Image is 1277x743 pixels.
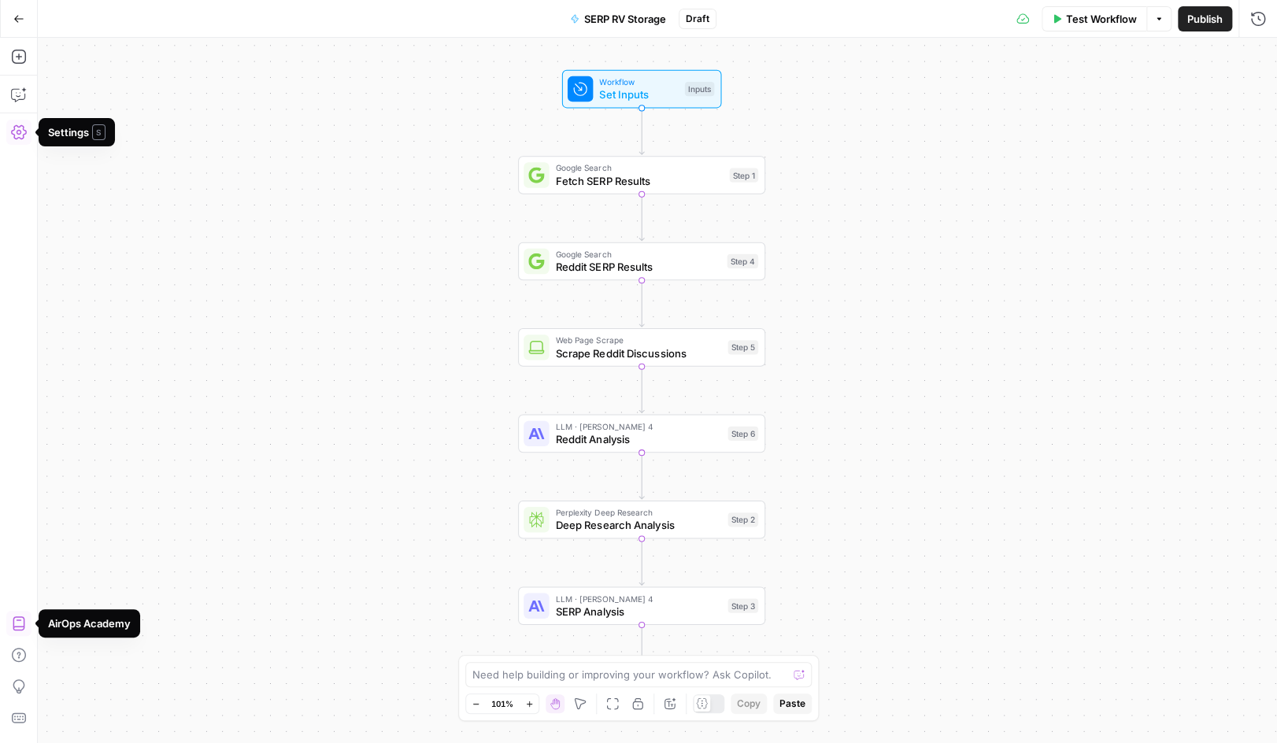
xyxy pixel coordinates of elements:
div: LLM · [PERSON_NAME] 4Reddit AnalysisStep 6 [518,414,765,453]
g: Edge from start to step_1 [639,108,644,154]
div: Perplexity Deep ResearchDeep Research AnalysisStep 2 [518,501,765,539]
g: Edge from step_6 to step_2 [639,453,644,499]
div: Step 1 [729,168,757,182]
span: Reddit SERP Results [556,259,721,275]
span: Google Search [556,161,724,174]
span: Reddit Analysis [556,431,722,447]
div: Google SearchFetch SERP ResultsStep 1 [518,156,765,194]
button: Publish [1178,6,1232,31]
div: LLM · [PERSON_NAME] 4SERP AnalysisStep 3 [518,586,765,625]
g: Edge from step_2 to step_3 [639,538,644,585]
span: SERP RV Storage [584,11,666,27]
g: Edge from step_3 to end [639,624,644,671]
div: Step 6 [727,427,757,441]
span: 101% [491,697,513,710]
span: Workflow [599,76,678,88]
div: Web Page ScrapeScrape Reddit DiscussionsStep 5 [518,328,765,367]
span: Scrape Reddit Discussions [556,345,722,360]
button: Test Workflow [1042,6,1146,31]
span: Draft [686,12,709,26]
span: Web Page Scrape [556,334,722,346]
div: Step 4 [727,254,758,268]
span: Publish [1187,11,1223,27]
div: Inputs [685,82,714,96]
div: Google SearchReddit SERP ResultsStep 4 [518,242,765,281]
span: Paste [779,697,805,711]
span: LLM · [PERSON_NAME] 4 [556,420,722,432]
span: Test Workflow [1066,11,1137,27]
g: Edge from step_1 to step_4 [639,194,644,240]
span: LLM · [PERSON_NAME] 4 [556,592,722,604]
div: Step 2 [727,512,757,527]
button: Paste [773,693,812,714]
div: Step 3 [727,598,757,612]
div: AirOps Academy [48,615,131,631]
span: S [92,124,105,140]
span: Set Inputs [599,87,678,102]
span: Google Search [556,248,721,261]
span: Fetch SERP Results [556,172,724,188]
span: SERP Analysis [556,604,722,619]
div: Settings [48,124,105,140]
g: Edge from step_5 to step_6 [639,366,644,412]
button: SERP RV Storage [561,6,676,31]
div: Step 5 [727,340,757,354]
span: Copy [737,697,761,711]
span: Deep Research Analysis [556,517,722,533]
span: Perplexity Deep Research [556,506,722,519]
div: WorkflowSet InputsInputs [518,70,765,109]
g: Edge from step_4 to step_5 [639,280,644,327]
button: Copy [731,693,767,714]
